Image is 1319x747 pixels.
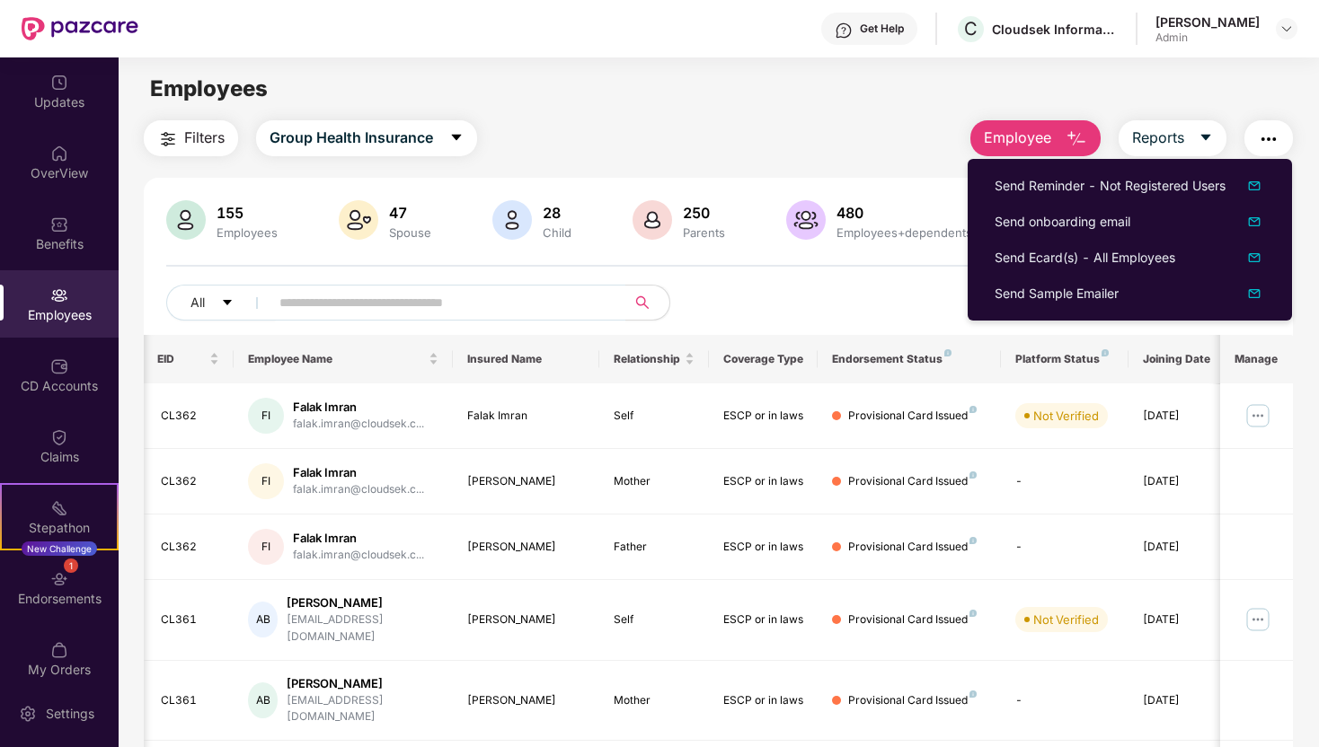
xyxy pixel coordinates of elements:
[467,611,585,628] div: [PERSON_NAME]
[22,541,97,556] div: New Challenge
[723,408,804,425] div: ESCP or in laws
[50,74,68,92] img: svg+xml;base64,PHN2ZyBpZD0iVXBkYXRlZCIgeG1sbnM9Imh0dHA6Ly93d3cudzMub3JnLzIwMDAvc3ZnIiB3aWR0aD0iMj...
[723,611,804,628] div: ESCP or in laws
[143,335,235,383] th: EID
[1220,335,1293,383] th: Manage
[339,200,378,240] img: svg+xml;base64,PHN2ZyB4bWxucz0iaHR0cDovL3d3dy53My5vcmcvMjAwMC9zdmciIHhtbG5zOnhsaW5rPSJodHRwOi8vd3...
[40,705,100,723] div: Settings
[969,690,977,698] img: svg+xml;base64,PHN2ZyB4bWxucz0iaHR0cDovL3d3dy53My5vcmcvMjAwMC9zdmciIHdpZHRoPSI4IiBoZWlnaHQ9IjgiIH...
[2,519,117,537] div: Stepathon
[614,352,681,366] span: Relationship
[723,539,804,556] div: ESCP or in laws
[1001,661,1129,742] td: -
[679,204,729,222] div: 250
[1066,128,1087,150] img: svg+xml;base64,PHN2ZyB4bWxucz0iaHR0cDovL3d3dy53My5vcmcvMjAwMC9zdmciIHhtbG5zOnhsaW5rPSJodHRwOi8vd3...
[293,481,424,498] div: falak.imran@cloudsek.c...
[992,21,1118,38] div: Cloudsek Information Security Private Limited
[1015,352,1114,366] div: Platform Status
[984,127,1051,149] span: Employee
[248,529,284,565] div: FI
[50,357,68,375] img: svg+xml;base64,PHN2ZyBpZD0iQ0RfQWNjb3VudHMiIGRhdGEtbmFtZT0iQ0QgQWNjb3VudHMiIHhtbG5zPSJodHRwOi8vd3...
[599,335,709,383] th: Relationship
[256,120,477,156] button: Group Health Insurancecaret-down
[144,120,238,156] button: Filters
[848,692,977,709] div: Provisional Card Issued
[213,204,281,222] div: 155
[161,473,220,490] div: CL362
[969,537,977,544] img: svg+xml;base64,PHN2ZyB4bWxucz0iaHR0cDovL3d3dy53My5vcmcvMjAwMC9zdmciIHdpZHRoPSI4IiBoZWlnaHQ9IjgiIH...
[1244,605,1272,634] img: manageButton
[248,398,284,434] div: FI
[995,284,1119,303] div: Send Sample Emailer
[1143,611,1224,628] div: [DATE]
[293,399,424,416] div: Falak Imran
[492,200,532,240] img: svg+xml;base64,PHN2ZyB4bWxucz0iaHR0cDovL3d3dy53My5vcmcvMjAwMC9zdmciIHhtbG5zOnhsaW5rPSJodHRwOi8vd3...
[835,22,853,40] img: svg+xml;base64,PHN2ZyBpZD0iSGVscC0zMngzMiIgeG1sbnM9Imh0dHA6Ly93d3cudzMub3JnLzIwMDAvc3ZnIiB3aWR0aD...
[467,539,585,556] div: [PERSON_NAME]
[832,352,986,366] div: Endorsement Status
[293,530,424,547] div: Falak Imran
[786,200,826,240] img: svg+xml;base64,PHN2ZyB4bWxucz0iaHR0cDovL3d3dy53My5vcmcvMjAwMC9zdmciIHhtbG5zOnhsaW5rPSJodHRwOi8vd3...
[1155,13,1260,31] div: [PERSON_NAME]
[150,75,268,101] span: Employees
[539,204,575,222] div: 28
[64,558,78,573] div: 1
[848,539,977,556] div: Provisional Card Issued
[995,176,1226,196] div: Send Reminder - Not Registered Users
[166,285,276,321] button: Allcaret-down
[614,408,695,425] div: Self
[848,473,977,490] div: Provisional Card Issued
[50,641,68,659] img: svg+xml;base64,PHN2ZyBpZD0iTXlfT3JkZXJzIiBkYXRhLW5hbWU9Ik15IE9yZGVycyIgeG1sbnM9Imh0dHA6Ly93d3cudz...
[723,692,804,709] div: ESCP or in laws
[213,225,281,240] div: Employees
[1001,449,1129,514] td: -
[1199,130,1213,146] span: caret-down
[161,692,220,709] div: CL361
[614,692,695,709] div: Mother
[723,473,804,490] div: ESCP or in laws
[287,611,438,646] div: [EMAIL_ADDRESS][DOMAIN_NAME]
[161,539,220,556] div: CL362
[161,611,220,628] div: CL361
[1279,22,1294,36] img: svg+xml;base64,PHN2ZyBpZD0iRHJvcGRvd24tMzJ4MzIiIHhtbG5zPSJodHRwOi8vd3d3LnczLm9yZy8yMDAwL3N2ZyIgd2...
[157,128,179,150] img: svg+xml;base64,PHN2ZyB4bWxucz0iaHR0cDovL3d3dy53My5vcmcvMjAwMC9zdmciIHdpZHRoPSIyNCIgaGVpZ2h0PSIyNC...
[467,408,585,425] div: Falak Imran
[50,570,68,588] img: svg+xml;base64,PHN2ZyBpZD0iRW5kb3JzZW1lbnRzIiB4bWxucz0iaHR0cDovL3d3dy53My5vcmcvMjAwMC9zdmciIHdpZH...
[1143,692,1224,709] div: [DATE]
[614,611,695,628] div: Self
[1244,175,1265,197] img: dropDownIcon
[221,296,234,311] span: caret-down
[467,473,585,490] div: [PERSON_NAME]
[293,416,424,433] div: falak.imran@cloudsek.c...
[970,120,1101,156] button: Employee
[467,692,585,709] div: [PERSON_NAME]
[995,248,1175,268] div: Send Ecard(s) - All Employees
[157,352,207,366] span: EID
[453,335,599,383] th: Insured Name
[161,408,220,425] div: CL362
[1244,211,1265,233] img: dropDownIcon
[995,212,1130,232] div: Send onboarding email
[625,295,660,310] span: search
[679,225,729,240] div: Parents
[1258,128,1279,150] img: svg+xml;base64,PHN2ZyB4bWxucz0iaHR0cDovL3d3dy53My5vcmcvMjAwMC9zdmciIHdpZHRoPSIyNCIgaGVpZ2h0PSIyNC...
[50,145,68,163] img: svg+xml;base64,PHN2ZyBpZD0iSG9tZSIgeG1sbnM9Imh0dHA6Ly93d3cudzMub3JnLzIwMDAvc3ZnIiB3aWR0aD0iMjAiIG...
[539,225,575,240] div: Child
[1102,349,1109,356] img: svg+xml;base64,PHN2ZyB4bWxucz0iaHR0cDovL3d3dy53My5vcmcvMjAwMC9zdmciIHdpZHRoPSI4IiBoZWlnaHQ9IjgiIH...
[19,705,37,723] img: svg+xml;base64,PHN2ZyBpZD0iU2V0dGluZy0yMHgyMCIgeG1sbnM9Imh0dHA6Ly93d3cudzMub3JnLzIwMDAvc3ZnIiB3aW...
[833,204,976,222] div: 480
[385,204,435,222] div: 47
[50,499,68,517] img: svg+xml;base64,PHN2ZyB4bWxucz0iaHR0cDovL3d3dy53My5vcmcvMjAwMC9zdmciIHdpZHRoPSIyMSIgaGVpZ2h0PSIyMC...
[1244,401,1272,430] img: manageButton
[1033,407,1099,425] div: Not Verified
[287,675,438,692] div: [PERSON_NAME]
[848,611,977,628] div: Provisional Card Issued
[964,18,978,40] span: C
[385,225,435,240] div: Spouse
[1143,408,1224,425] div: [DATE]
[293,547,424,564] div: falak.imran@cloudsek.c...
[969,471,977,479] img: svg+xml;base64,PHN2ZyB4bWxucz0iaHR0cDovL3d3dy53My5vcmcvMjAwMC9zdmciIHdpZHRoPSI4IiBoZWlnaHQ9IjgiIH...
[944,349,952,356] img: svg+xml;base64,PHN2ZyB4bWxucz0iaHR0cDovL3d3dy53My5vcmcvMjAwMC9zdmciIHdpZHRoPSI4IiBoZWlnaHQ9IjgiIH...
[248,463,284,499] div: FI
[248,352,425,366] span: Employee Name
